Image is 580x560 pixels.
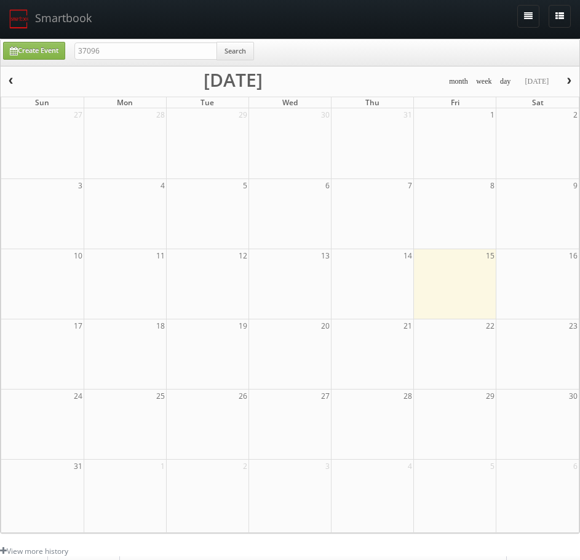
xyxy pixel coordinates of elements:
span: 6 [324,179,331,192]
span: 2 [572,108,579,121]
span: 18 [155,319,166,332]
span: 15 [485,249,496,262]
span: 28 [402,390,413,402]
span: 27 [73,108,84,121]
span: Mon [117,97,133,108]
span: 1 [159,460,166,473]
span: 26 [237,390,248,402]
span: 7 [407,179,413,192]
span: 27 [320,390,331,402]
span: 5 [489,460,496,473]
span: 5 [242,179,248,192]
span: Tue [201,97,214,108]
span: 16 [568,249,579,262]
span: 21 [402,319,413,332]
span: 28 [155,108,166,121]
span: 24 [73,390,84,402]
span: 3 [324,460,331,473]
span: 31 [73,460,84,473]
span: 23 [568,319,579,332]
span: 2 [242,460,248,473]
span: 29 [485,390,496,402]
span: 11 [155,249,166,262]
span: 14 [402,249,413,262]
button: [DATE] [520,74,553,89]
span: 29 [237,108,248,121]
span: 10 [73,249,84,262]
span: 19 [237,319,248,332]
span: 1 [489,108,496,121]
span: 17 [73,319,84,332]
span: Fri [451,97,459,108]
span: 4 [407,460,413,473]
a: Create Event [3,42,65,60]
button: day [496,74,515,89]
span: 30 [320,108,331,121]
span: 20 [320,319,331,332]
span: Thu [365,97,379,108]
span: 4 [159,179,166,192]
span: 22 [485,319,496,332]
span: 3 [77,179,84,192]
input: Search for Events [74,42,217,60]
span: 6 [572,460,579,473]
button: Search [217,42,254,60]
span: 13 [320,249,331,262]
h2: [DATE] [204,74,263,86]
span: 9 [572,179,579,192]
button: month [445,74,472,89]
span: 31 [402,108,413,121]
img: smartbook-logo.png [9,9,29,29]
span: 12 [237,249,248,262]
span: Sat [532,97,544,108]
span: 25 [155,390,166,402]
span: 30 [568,390,579,402]
span: 8 [489,179,496,192]
span: Sun [35,97,49,108]
span: Wed [282,97,298,108]
button: week [472,74,496,89]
